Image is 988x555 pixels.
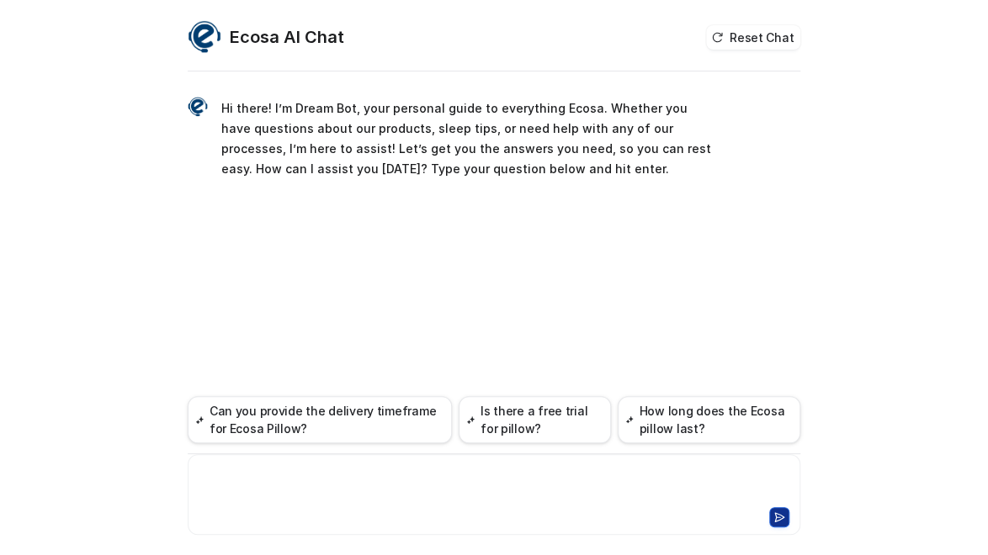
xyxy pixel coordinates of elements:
[230,25,344,49] h2: Ecosa AI Chat
[188,97,208,117] img: Widget
[188,396,452,443] button: Can you provide the delivery timeframe for Ecosa Pillow?
[706,25,800,50] button: Reset Chat
[618,396,800,443] button: How long does the Ecosa pillow last?
[221,98,714,179] p: Hi there! I’m Dream Bot, your personal guide to everything Ecosa. Whether you have questions abou...
[188,20,221,54] img: Widget
[459,396,611,443] button: Is there a free trial for pillow?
